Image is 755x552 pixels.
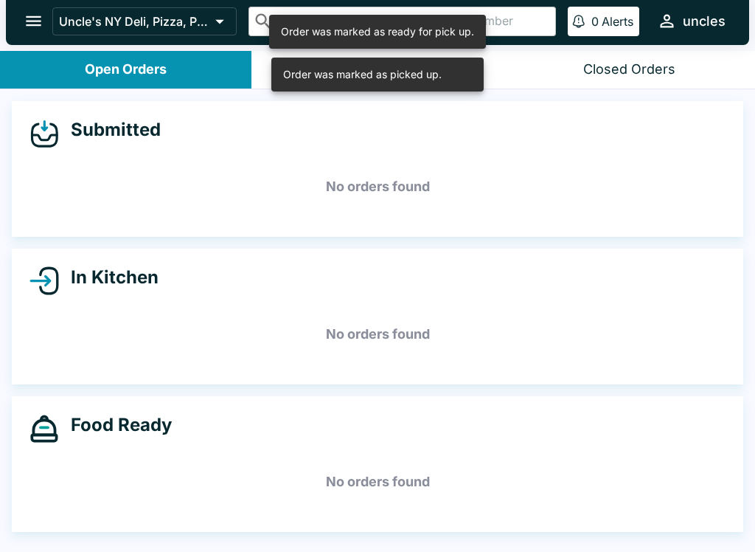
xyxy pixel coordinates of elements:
div: uncles [683,13,726,30]
h5: No orders found [29,308,726,361]
div: Open Orders [85,61,167,78]
button: uncles [651,5,731,37]
p: Alerts [602,14,633,29]
button: open drawer [15,2,52,40]
div: Order was marked as picked up. [283,62,442,87]
p: 0 [591,14,599,29]
h5: No orders found [29,160,726,213]
h4: Submitted [59,119,161,141]
button: Uncle's NY Deli, Pizza, Pasta & Subs [52,7,237,35]
h5: No orders found [29,455,726,508]
h4: In Kitchen [59,266,159,289]
h4: Food Ready [59,414,172,436]
div: Order was marked as ready for pick up. [281,19,474,44]
div: Closed Orders [583,61,675,78]
p: Uncle's NY Deli, Pizza, Pasta & Subs [59,14,209,29]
